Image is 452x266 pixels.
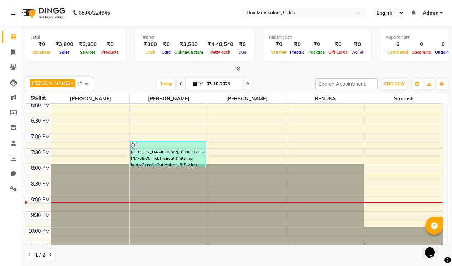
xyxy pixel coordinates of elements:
div: ₹300 [141,40,160,49]
div: ₹0 [236,40,249,49]
div: ₹0 [100,40,120,49]
span: [PERSON_NAME] [32,80,70,86]
span: Completed [386,50,410,55]
span: [PERSON_NAME] [130,94,208,103]
div: 6:00 PM [30,102,51,109]
span: RENUKA [286,94,364,103]
div: 7:30 PM [30,149,51,156]
div: Stylist [25,94,51,102]
span: Online/Custom [173,50,205,55]
span: Card [160,50,173,55]
span: +5 [77,80,88,85]
span: Today [157,78,175,89]
span: Voucher [269,50,288,55]
iframe: chat widget [422,237,445,259]
button: ADD NEW [382,79,407,89]
span: Sales [58,50,71,55]
span: 1 / 2 [35,251,45,259]
a: x [70,80,73,86]
input: 2025-10-03 [204,79,240,89]
span: Prepaid [288,50,307,55]
b: 08047224946 [79,3,110,23]
div: ₹0 [327,40,349,49]
span: Upcoming [410,50,433,55]
span: Package [307,50,327,55]
div: ₹3,800 [76,40,100,49]
div: 9:00 PM [30,196,51,203]
div: Redemption [269,34,365,40]
div: ₹3,800 [53,40,76,49]
div: 6:30 PM [30,117,51,125]
div: 7:00 PM [30,133,51,141]
div: ₹0 [160,40,173,49]
div: 9:30 PM [30,212,51,219]
div: ₹3,500 [173,40,205,49]
span: Gift Cards [327,50,349,55]
div: 10:00 PM [27,227,51,235]
span: Services [78,50,98,55]
span: Products [100,50,120,55]
div: Finance [141,34,249,40]
div: 10:30 PM [27,243,51,251]
div: 8:00 PM [30,164,51,172]
div: ₹0 [288,40,307,49]
span: ADD NEW [384,81,405,87]
span: Cash [144,50,157,55]
div: ₹0 [307,40,327,49]
div: ₹0 [349,40,365,49]
span: Wallet [349,50,365,55]
div: 0 [410,40,433,49]
input: Search Appointment [315,78,378,89]
span: Petty cash [209,50,232,55]
span: Fri [192,81,204,87]
span: santosh [364,94,443,103]
div: Total [31,34,120,40]
span: Due [237,50,248,55]
div: 8:30 PM [30,180,51,188]
img: logo [18,3,67,23]
div: ₹0 [31,40,53,49]
div: 6 [386,40,410,49]
div: ₹4,48,540 [205,40,236,49]
span: Admin [423,9,438,17]
div: ₹0 [269,40,288,49]
span: [PERSON_NAME] [208,94,286,103]
span: [PERSON_NAME] [51,94,129,103]
div: [PERSON_NAME] whag, TK06, 07:15 PM-08:05 PM, Haircut & Styling MensClassic Cut,Haircut & Styling ... [131,141,205,166]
